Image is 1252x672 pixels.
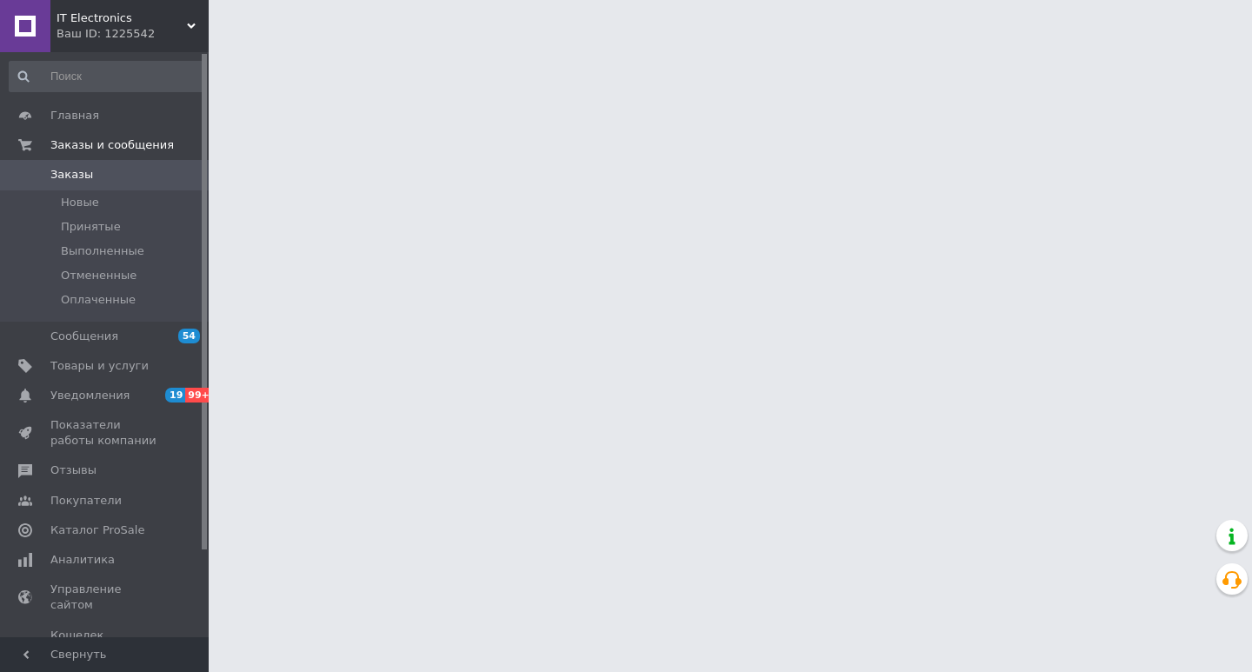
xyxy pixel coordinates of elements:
[50,137,174,153] span: Заказы и сообщения
[61,195,99,210] span: Новые
[61,292,136,308] span: Оплаченные
[57,10,187,26] span: IT Electronics
[50,358,149,374] span: Товары и услуги
[9,61,205,92] input: Поиск
[61,268,137,283] span: Отмененные
[50,628,161,659] span: Кошелек компании
[185,388,214,403] span: 99+
[50,522,144,538] span: Каталог ProSale
[178,329,200,343] span: 54
[50,329,118,344] span: Сообщения
[50,462,97,478] span: Отзывы
[50,417,161,449] span: Показатели работы компании
[50,582,161,613] span: Управление сайтом
[50,108,99,123] span: Главная
[61,243,144,259] span: Выполненные
[50,388,130,403] span: Уведомления
[61,219,121,235] span: Принятые
[165,388,185,403] span: 19
[50,493,122,509] span: Покупатели
[57,26,209,42] div: Ваш ID: 1225542
[50,167,93,183] span: Заказы
[50,552,115,568] span: Аналитика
